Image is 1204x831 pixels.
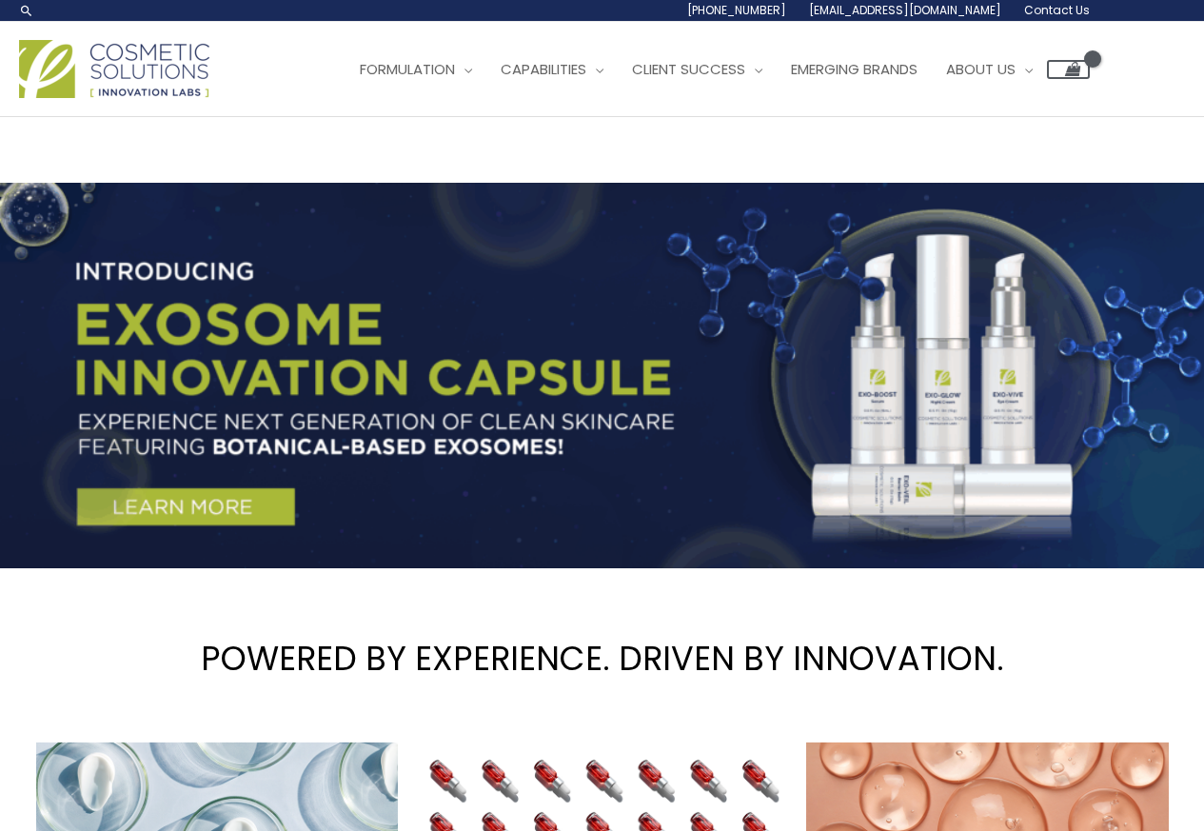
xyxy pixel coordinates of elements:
span: About Us [946,59,1016,79]
span: Contact Us [1024,2,1090,18]
a: Client Success [618,41,777,98]
span: [PHONE_NUMBER] [687,2,786,18]
a: About Us [932,41,1047,98]
a: Formulation [345,41,486,98]
span: Capabilities [501,59,586,79]
span: Emerging Brands [791,59,918,79]
span: Formulation [360,59,455,79]
nav: Site Navigation [331,41,1090,98]
span: Client Success [632,59,745,79]
img: Cosmetic Solutions Logo [19,40,209,98]
a: Capabilities [486,41,618,98]
a: Search icon link [19,3,34,18]
a: Emerging Brands [777,41,932,98]
a: View Shopping Cart, empty [1047,60,1090,79]
span: [EMAIL_ADDRESS][DOMAIN_NAME] [809,2,1001,18]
